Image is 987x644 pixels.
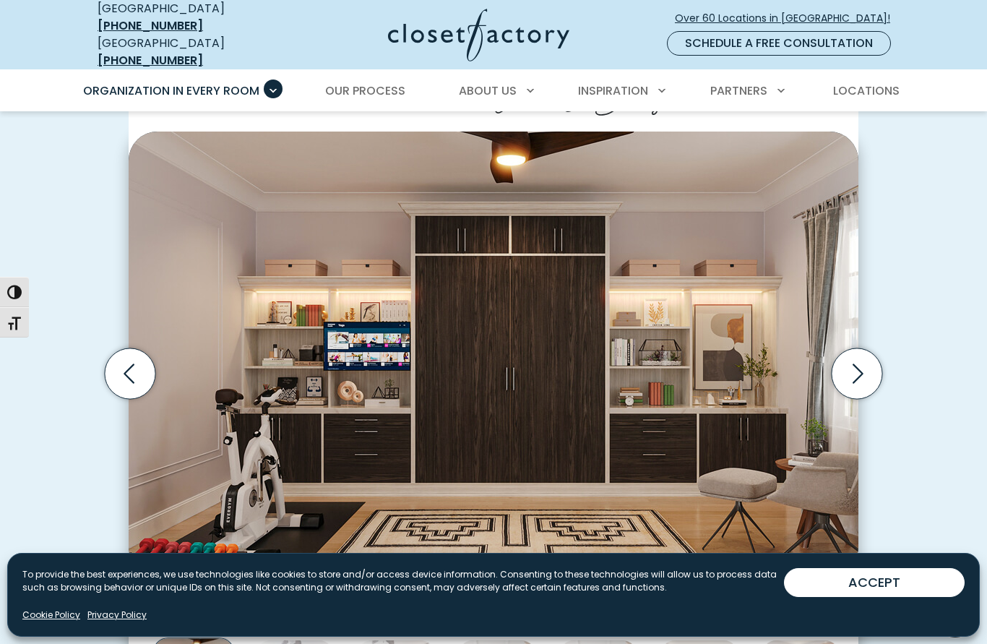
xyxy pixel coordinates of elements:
span: Over 60 Locations in [GEOGRAPHIC_DATA]! [675,11,902,26]
a: Over 60 Locations in [GEOGRAPHIC_DATA]! [674,6,902,31]
img: Contemporary two-tone wall bed in dark espresso and light ash, surrounded by integrated media cab... [129,132,858,576]
button: Next slide [826,343,888,405]
span: Partners [710,82,767,99]
a: [PHONE_NUMBER] [98,52,203,69]
a: Privacy Policy [87,609,147,622]
span: with Built-In [316,81,488,119]
span: Inspiration [578,82,648,99]
a: Schedule a Free Consultation [667,31,891,56]
a: [PHONE_NUMBER] [98,17,203,34]
button: ACCEPT [784,568,965,597]
div: [GEOGRAPHIC_DATA] [98,35,275,69]
span: About Us [459,82,517,99]
p: To provide the best experiences, we use technologies like cookies to store and/or access device i... [22,568,784,594]
span: Locations [833,82,900,99]
a: Cookie Policy [22,609,80,622]
span: Organization in Every Room [83,82,259,99]
img: Closet Factory Logo [388,9,569,61]
span: Our Process [325,82,405,99]
button: Previous slide [99,343,161,405]
nav: Primary Menu [73,71,914,111]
